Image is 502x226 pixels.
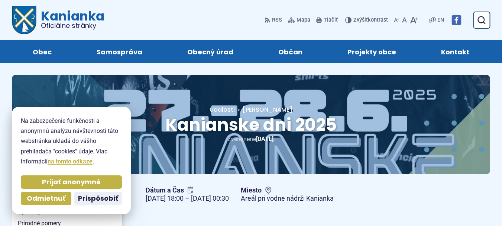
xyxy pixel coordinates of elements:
[401,12,408,28] button: Nastaviť pôvodnú veľkosť písma
[243,105,292,114] span: [PERSON_NAME]
[146,186,229,195] span: Dátum a Čas
[12,6,104,34] a: Logo Kanianka, prejsť na domovskú stránku.
[408,12,420,28] button: Zväčšiť veľkosť písma
[165,113,337,137] span: Kanianske dni 2025
[451,15,461,25] img: Prejsť na Facebook stránku
[42,178,101,187] span: Prijať anonymné
[21,116,122,166] p: Na zabezpečenie funkčnosti a anonymnú analýzu návštevnosti táto webstránka ukladá do vášho prehli...
[315,12,339,28] button: Tlačiť
[426,40,484,63] a: Kontakt
[36,10,104,29] span: Kanianka
[146,194,229,203] figcaption: [DATE] 18:00 – [DATE] 00:30
[272,16,282,25] span: RSS
[353,17,388,23] span: kontrast
[21,175,122,189] button: Prijať anonymné
[265,12,284,28] a: RSS
[97,40,142,63] span: Samospráva
[172,40,249,63] a: Obecný úrad
[210,105,235,114] a: Udalosti
[12,6,36,34] img: Prejsť na domovskú stránku
[235,105,292,114] a: [PERSON_NAME]
[263,40,318,63] a: Občan
[256,136,273,143] span: [DATE]
[82,40,158,63] a: Samospráva
[78,194,118,203] span: Prispôsobiť
[241,194,334,203] figcaption: Areál pri vodne nádrži Kanianka
[18,40,67,63] a: Obec
[347,40,396,63] span: Projekty obce
[332,40,411,63] a: Projekty obce
[324,17,338,23] span: Tlačiť
[187,40,233,63] span: Obecný úrad
[441,40,469,63] span: Kontakt
[21,192,71,205] button: Odmietnuť
[36,134,466,144] p: Zverejnené .
[48,158,93,165] a: na tomto odkaze
[436,16,446,25] a: EN
[12,207,122,218] a: Symboly obce
[278,40,302,63] span: Občan
[297,16,310,25] span: Mapa
[33,40,52,63] span: Obec
[74,192,122,205] button: Prispôsobiť
[286,12,312,28] a: Mapa
[41,22,104,29] span: Oficiálne stránky
[392,12,401,28] button: Zmenšiť veľkosť písma
[353,17,368,23] span: Zvýšiť
[241,186,334,195] span: Miesto
[27,194,65,203] span: Odmietnuť
[437,16,444,25] span: EN
[345,12,389,28] button: Zvýšiťkontrast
